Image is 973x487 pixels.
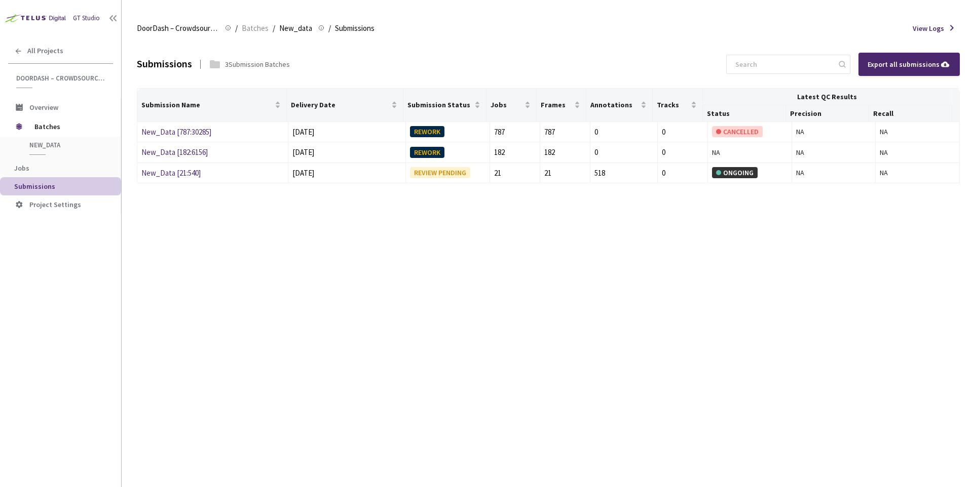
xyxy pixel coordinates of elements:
div: [DATE] [292,167,401,179]
span: Jobs [14,164,29,173]
th: Latest QC Results [703,89,952,105]
a: New_Data [21:540] [141,168,201,178]
span: Frames [541,101,572,109]
span: Submissions [335,22,375,34]
th: Status [703,105,786,122]
div: NA [880,147,955,158]
div: 0 [594,126,653,138]
div: 21 [494,167,536,179]
div: 21 [544,167,586,179]
span: Submissions [14,182,55,191]
th: Annotations [586,89,653,122]
div: ONGOING [712,167,758,178]
a: New_Data [787:30285] [141,127,211,137]
div: 0 [662,146,703,158]
div: 787 [494,126,536,138]
span: View Logs [913,23,944,33]
th: Delivery Date [287,89,403,122]
div: Submissions [137,57,192,71]
div: NA [796,147,872,158]
div: 0 [662,167,703,179]
div: 0 [594,146,653,158]
div: NA [796,126,872,137]
span: DoorDash – Crowdsource Catalog Annotation [16,74,107,83]
span: Delivery Date [291,101,389,109]
span: Batches [242,22,269,34]
div: 182 [544,146,586,158]
div: NA [712,147,788,158]
span: Batches [34,116,104,137]
div: REWORK [410,126,444,137]
div: NA [796,167,872,178]
div: 3 Submission Batches [225,59,290,69]
div: GT Studio [73,14,100,23]
div: NA [880,126,955,137]
th: Submission Status [403,89,486,122]
div: 518 [594,167,653,179]
li: / [328,22,331,34]
th: Tracks [653,89,702,122]
li: / [235,22,238,34]
span: Jobs [491,101,522,109]
th: Jobs [486,89,536,122]
th: Frames [537,89,586,122]
div: [DATE] [292,146,401,158]
span: Submission Name [141,101,273,109]
div: 182 [494,146,536,158]
li: / [273,22,275,34]
span: Tracks [657,101,688,109]
th: Recall [869,105,952,122]
span: Project Settings [29,200,81,209]
div: [DATE] [292,126,401,138]
span: New_data [29,141,104,149]
span: Annotations [590,101,639,109]
span: All Projects [27,47,63,55]
div: REWORK [410,147,444,158]
div: NA [880,167,955,178]
span: Submission Status [407,101,472,109]
div: 787 [544,126,586,138]
div: Export all submissions [868,59,951,70]
a: New_Data [182:6156] [141,147,208,157]
th: Precision [786,105,869,122]
th: Submission Name [137,89,287,122]
span: New_data [279,22,312,34]
div: CANCELLED [712,126,763,137]
input: Search [729,55,837,73]
div: 0 [662,126,703,138]
a: Batches [240,22,271,33]
span: DoorDash – Crowdsource Catalog Annotation [137,22,219,34]
span: Overview [29,103,58,112]
div: REVIEW PENDING [410,167,470,178]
